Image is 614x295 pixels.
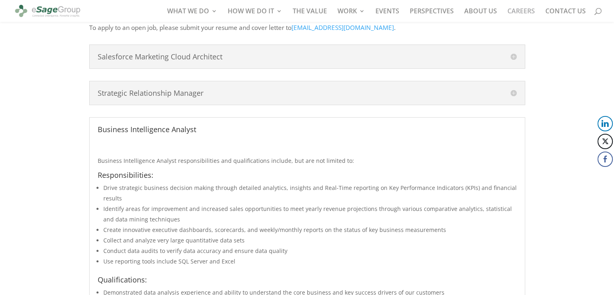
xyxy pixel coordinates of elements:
p: To apply to an open job, please submit your resume and cover letter to . [89,23,525,33]
li: Conduct data audits to verify data accuracy and ensure data quality [103,246,517,256]
a: CONTACT US [545,8,586,22]
a: CAREERS [507,8,535,22]
h4: Business Intelligence Analyst [98,126,517,133]
a: [EMAIL_ADDRESS][DOMAIN_NAME] [291,23,394,32]
h4: Salesforce Marketing Cloud Architect [98,53,517,60]
p: Business Intelligence Analyst responsibilities and qualifications include, but are not limited to: [98,156,517,171]
h4: Strategic Relationship Manager [98,89,517,97]
h4: Responsibilities: [98,171,517,183]
a: WHAT WE DO [167,8,217,22]
a: HOW WE DO IT [228,8,282,22]
img: eSage Group [14,2,82,20]
li: Identify areas for improvement and increased sales opportunities to meet yearly revenue projectio... [103,204,517,225]
button: Facebook Share [597,152,613,167]
a: PERSPECTIVES [410,8,454,22]
a: ABOUT US [464,8,497,22]
button: Twitter Share [597,134,613,149]
li: Collect and analyze very large quantitative data sets [103,235,517,246]
a: EVENTS [375,8,399,22]
h4: Qualifications: [98,276,517,287]
li: Drive strategic business decision making through detailed analytics, insights and Real-Time repor... [103,183,517,204]
li: Use reporting tools include SQL Server and Excel [103,256,517,267]
button: LinkedIn Share [597,116,613,131]
a: THE VALUE [293,8,327,22]
li: Create innovative executive dashboards, scorecards, and weekly/monthly reports on the status of k... [103,225,517,235]
a: WORK [337,8,365,22]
